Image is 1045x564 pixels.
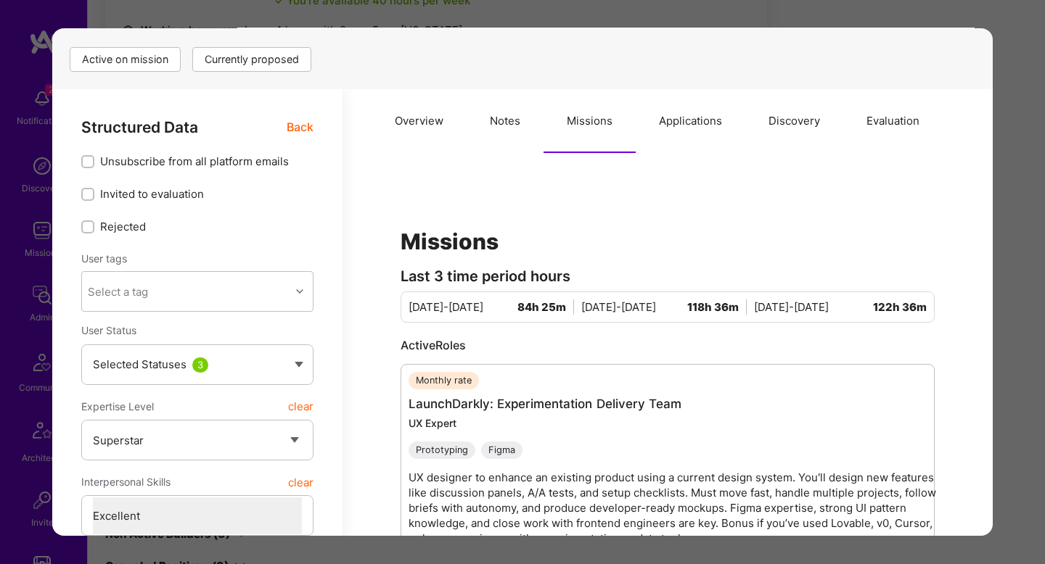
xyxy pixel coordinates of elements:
img: caret [295,362,303,368]
span: User Status [81,325,136,337]
div: Active Roles [401,338,935,354]
div: modal [52,28,993,536]
div: [DATE]-[DATE] [581,300,754,315]
span: Back [287,118,313,136]
button: Missions [544,89,636,153]
div: UX Expert [409,417,941,431]
span: 122h 36m [873,300,927,315]
button: clear [288,394,313,420]
span: Unsubscribe from all platform emails [100,154,289,170]
div: Monthly rate [409,373,479,390]
a: LaunchDarkly: Experimentation Delivery Team [409,397,681,412]
label: User tags [81,252,127,266]
button: Notes [467,89,544,153]
p: UX designer to enhance an existing product using a current design system. You'll design new featu... [409,470,941,547]
button: Discovery [745,89,843,153]
span: Expertise Level [81,394,154,420]
div: Select a tag [88,284,148,299]
div: 3 [192,357,208,373]
div: Last 3 time period hours [401,270,935,285]
div: Prototyping [409,442,475,460]
div: [DATE]-[DATE] [754,300,927,315]
span: Rejected [100,220,146,235]
div: Figma [481,442,522,460]
div: Currently proposed [192,47,311,72]
span: 118h 36m [687,300,747,315]
i: icon Chevron [296,289,303,296]
button: Overview [372,89,467,153]
button: clear [288,469,313,495]
div: Active on mission [70,47,181,72]
button: Applications [636,89,745,153]
span: Invited to evaluation [100,187,204,202]
span: Interpersonal Skills [81,469,171,495]
span: 84h 25m [517,300,574,315]
span: Structured Data [81,118,198,136]
span: Selected Statuses [93,357,187,371]
div: [DATE]-[DATE] [409,300,581,315]
h1: Missions [401,228,935,254]
button: Evaluation [843,89,943,153]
